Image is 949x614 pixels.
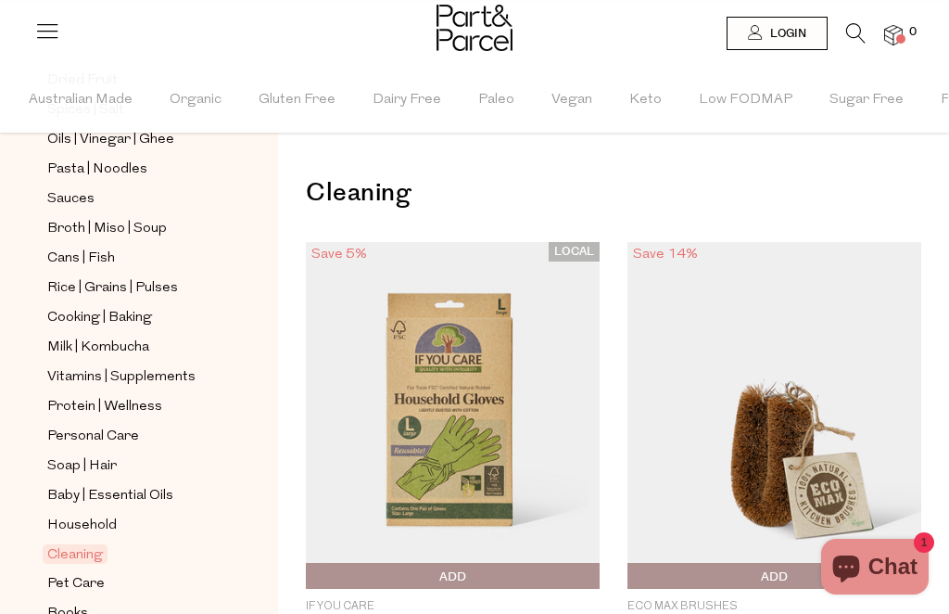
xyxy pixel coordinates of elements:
[47,425,216,448] a: Personal Care
[47,247,216,270] a: Cans | Fish
[306,172,921,214] h1: Cleaning
[47,217,216,240] a: Broth | Miso | Soup
[259,68,335,133] span: Gluten Free
[551,68,592,133] span: Vegan
[170,68,221,133] span: Organic
[47,454,216,478] a: Soap | Hair
[306,563,600,589] button: Add To Parcel
[47,573,105,595] span: Pet Care
[47,572,216,595] a: Pet Care
[829,68,904,133] span: Sugar Free
[727,17,828,50] a: Login
[627,563,921,589] button: Add To Parcel
[47,276,216,300] a: Rice | Grains | Pulses
[47,455,117,478] span: Soap | Hair
[549,242,600,262] span: LOCAL
[47,426,139,448] span: Personal Care
[306,242,600,589] img: Household Gloves
[478,68,514,133] span: Paleo
[373,68,441,133] span: Dairy Free
[47,485,173,507] span: Baby | Essential Oils
[306,242,373,267] div: Save 5%
[699,68,792,133] span: Low FODMAP
[47,484,216,507] a: Baby | Essential Oils
[437,5,512,51] img: Part&Parcel
[47,159,147,181] span: Pasta | Noodles
[47,515,117,537] span: Household
[47,188,95,211] span: Sauces
[47,366,196,389] span: Vitamins | Supplements
[47,218,167,240] span: Broth | Miso | Soup
[47,365,216,389] a: Vitamins | Supplements
[47,277,178,300] span: Rice | Grains | Pulses
[29,68,133,133] span: Australian Made
[47,514,216,537] a: Household
[47,544,216,566] a: Cleaning
[47,396,162,418] span: Protein | Wellness
[47,187,216,211] a: Sauces
[627,242,703,267] div: Save 14%
[47,158,216,181] a: Pasta | Noodles
[47,306,216,329] a: Cooking | Baking
[766,26,806,42] span: Login
[884,25,903,45] a: 0
[47,248,115,270] span: Cans | Fish
[816,539,934,599] inbox-online-store-chat: Shopify online store chat
[905,24,921,41] span: 0
[629,68,662,133] span: Keto
[47,129,174,151] span: Oils | Vinegar | Ghee
[47,395,216,418] a: Protein | Wellness
[47,128,216,151] a: Oils | Vinegar | Ghee
[47,307,152,329] span: Cooking | Baking
[47,336,216,359] a: Milk | Kombucha
[627,242,921,589] img: Kitchen Scrubber
[47,337,149,359] span: Milk | Kombucha
[43,544,108,564] span: Cleaning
